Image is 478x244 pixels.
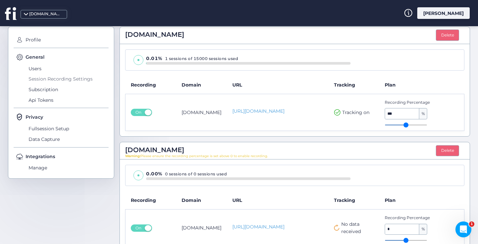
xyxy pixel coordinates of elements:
[125,76,176,94] th: Recording
[385,99,444,106] span: Recording Percentage
[27,63,109,74] span: Users
[27,95,109,105] span: Api Tokens
[146,170,350,177] div: 0 sessions of 0 sessions used
[26,153,55,160] span: Integrations
[342,109,369,116] span: Tracking on
[419,224,427,235] span: %
[469,221,474,227] span: 1
[133,109,144,116] span: On
[227,76,329,94] th: URL
[227,191,329,210] th: URL
[385,215,444,221] span: Recording Percentage
[232,223,323,230] a: [URL][DOMAIN_NAME]
[125,30,184,40] span: [DOMAIN_NAME]
[27,74,109,85] span: Session Recording Settings
[379,191,464,210] th: Plan
[329,76,379,94] th: Tracking
[125,191,176,210] th: Recording
[125,145,184,155] span: [DOMAIN_NAME]
[329,191,379,210] th: Tracking
[131,224,152,232] button: On
[379,76,464,94] th: Plan
[146,55,162,61] span: 0.01%
[436,145,459,156] button: Delete
[146,171,162,177] span: 0.00%
[26,53,44,61] span: General
[125,153,268,159] span: Please ensure the recording percentage is set above 0 to enable recording.
[455,221,471,237] iframe: Intercom live chat
[419,108,427,119] span: %
[27,84,109,95] span: Subscription
[133,224,144,232] span: On
[176,76,227,94] th: Domain
[24,35,109,45] span: Profile
[176,191,227,210] th: Domain
[27,134,109,145] span: Data Capture
[29,11,62,17] div: [DOMAIN_NAME]
[27,123,109,134] span: Fullsession Setup
[125,154,140,158] span: Warning:
[417,7,470,19] div: [PERSON_NAME]
[176,94,227,131] td: [DOMAIN_NAME]
[341,220,374,235] span: No data received
[27,163,109,173] span: Manage
[436,30,459,41] button: Delete
[26,113,43,121] span: Privacy
[131,109,152,116] button: On
[232,108,323,115] a: [URL][DOMAIN_NAME]
[146,55,350,62] div: 1 sessions of 15000 sessions used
